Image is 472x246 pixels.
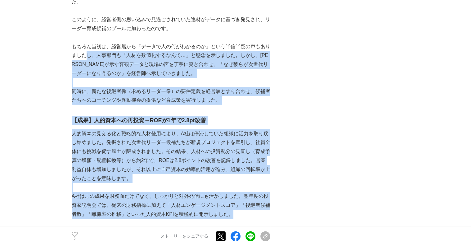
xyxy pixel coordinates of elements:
p: ストーリーをシェアする [160,234,208,239]
p: A社はこの成果を財務面だけでなく、しっかりと対外発信にも活かしました。翌年度の投資家説明会では、従来の財務指標に加えて「人材エンゲージメントスコア」「後継者候補者数」「離職率の推移」といった人的... [72,192,270,219]
p: 2 [72,238,78,241]
p: 人的資本の見える化と戦略的な人材登用により、A社は停滞していた組織に活力を取り戻し始めました。発掘された次世代リーダー候補たちが新規プロジェクトを牽引し、社員全体にも挑戦を促す風土が醸成されまし... [72,129,270,183]
strong: 【成果】人的資本への再投資→ROEが1年で2.8pt改善 [72,117,206,123]
p: もちろん当初は、経営層から「データで人の何がわかるのか」という半信半疑の声もありましたし、人事部門も「人材を数値化するなんて…」と懸念を示しました。しかし、[PERSON_NAME]が示す客観デ... [72,42,270,78]
p: 同時に、新たな後継者像（求めるリーダー像）の要件定義を経営層とすり合わせ、候補者たちへのコーチングや異動機会の提供など育成策を実行しました。 [72,87,270,105]
p: このように、経営者側の思い込みで見過ごされていた逸材がデータに基づき発見され、リーダー育成候補のプールに加わったのです。 [72,15,270,33]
